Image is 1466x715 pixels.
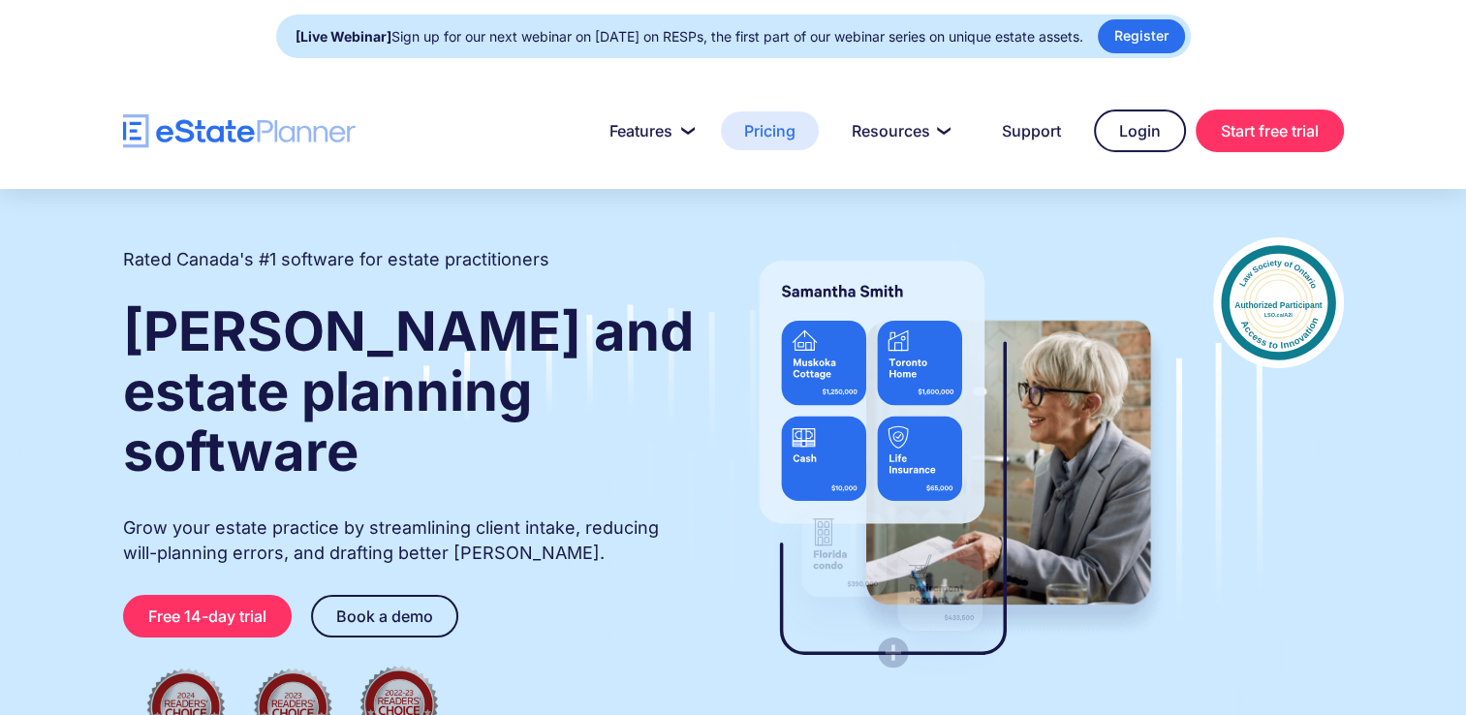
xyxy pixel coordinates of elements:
[1196,109,1344,152] a: Start free trial
[296,23,1083,50] div: Sign up for our next webinar on [DATE] on RESPs, the first part of our webinar series on unique e...
[721,111,819,150] a: Pricing
[1094,109,1186,152] a: Login
[123,298,694,484] strong: [PERSON_NAME] and estate planning software
[979,111,1084,150] a: Support
[311,595,458,637] a: Book a demo
[123,515,697,566] p: Grow your estate practice by streamlining client intake, reducing will-planning errors, and draft...
[1098,19,1185,53] a: Register
[735,237,1174,693] img: estate planner showing wills to their clients, using eState Planner, a leading estate planning so...
[123,247,549,272] h2: Rated Canada's #1 software for estate practitioners
[123,114,356,148] a: home
[586,111,711,150] a: Features
[828,111,969,150] a: Resources
[296,28,391,45] strong: [Live Webinar]
[123,595,292,637] a: Free 14-day trial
